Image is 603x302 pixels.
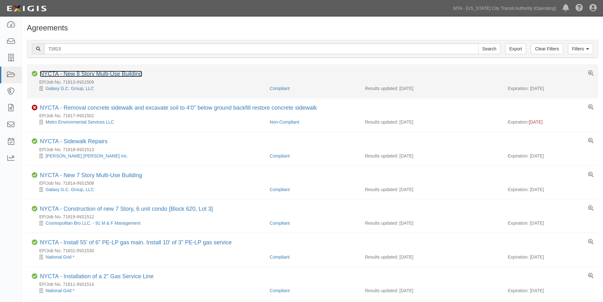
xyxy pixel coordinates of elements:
div: NYCTA - New 8 Story Multi-Use Building [40,71,142,78]
a: National Grid * [46,288,74,293]
a: View results summary [588,273,594,279]
a: Non-Compliant [270,119,299,125]
div: Expiration: [DATE] [508,85,594,92]
div: NYCTA - New 7 Story Multi-Use Building [40,172,142,179]
div: Metro Environmental Services LLC [32,119,265,125]
a: NYCTA - Install 55' of 6" PE-LP gas main. Install 10' of 3" PE-LP gas service [40,239,232,246]
a: Compliant [270,254,290,260]
a: View results summary [588,105,594,110]
a: Galaxy G.C. Group, LLC [46,86,94,91]
div: Results updated: [DATE] [365,220,498,226]
a: Compliant [270,86,290,91]
i: Compliant [32,138,37,144]
div: Expiration: [DATE] [508,287,594,294]
a: View results summary [588,206,594,211]
a: Metro Environmental Services LLC [46,119,114,125]
a: NYCTA - New 7 Story Multi-Use Building [40,172,142,178]
div: EP/Job No. 71813-INS1509 [32,79,598,85]
div: NYCTA - Sidewalk Repairs [40,138,108,145]
a: NYCTA - Sidewalk Repairs [40,138,108,145]
a: Cosmopolitan Bro LLC. - 91 M & F Management [46,221,141,226]
a: View results summary [588,138,594,144]
a: Galaxy G.C. Group, LLC [46,187,94,192]
div: NYCTA - Install 55' of 6" PE-LP gas main. Install 10' of 3" PE-LP gas service [40,239,232,246]
div: Malatesta Paladino Inc. [32,153,265,159]
div: National Grid * [32,254,265,260]
input: Search [478,43,500,54]
a: View results summary [588,172,594,178]
i: Compliant [32,206,37,212]
a: Export [505,43,526,54]
div: Expiration: [DATE] [508,220,594,226]
div: Galaxy G.C. Group, LLC [32,186,265,193]
a: NYCTA - New 8 Story Multi-Use Building [40,71,142,77]
i: Help Center - Complianz [575,4,583,12]
div: EP/Job No. 71814-INS1508 [32,180,598,186]
a: Filters [568,43,593,54]
div: EP/Job No. 71818-INS1513 [32,146,598,153]
div: Galaxy G.C. Group, LLC [32,85,265,92]
i: Compliant [32,172,37,178]
span: [DATE] [529,119,543,125]
div: NYCTA - Installation of a 2" Gas Service Line [40,273,154,280]
a: [PERSON_NAME] [PERSON_NAME] Inc. [46,153,128,158]
i: Compliant [32,273,37,279]
input: Search [44,43,479,54]
div: Results updated: [DATE] [365,119,498,125]
div: Expiration: [DATE] [508,186,594,193]
a: Compliant [270,288,290,293]
a: Compliant [270,187,290,192]
i: Compliant [32,240,37,245]
div: EP/Job No. 71831-INS1530 [32,247,598,254]
div: Expiration: [508,119,594,125]
a: Compliant [270,221,290,226]
i: Compliant [32,71,37,77]
div: Expiration: [DATE] [508,153,594,159]
a: View results summary [588,71,594,76]
div: Results updated: [DATE] [365,85,498,92]
a: NYCTA - Construction of new 7 Story, 6 unit condo [Block 620, Lot 3] [40,206,213,212]
a: NYCTA - Installation of a 2" Gas Service Line [40,273,154,280]
i: Non-Compliant [32,105,37,111]
h1: Agreements [27,24,598,32]
a: National Grid * [46,254,74,260]
a: Compliant [270,153,290,158]
img: logo-5460c22ac91f19d4615b14bd174203de0afe785f0fc80cf4dbbc73dc1793850b.png [5,3,48,14]
a: Clear Filters [531,43,563,54]
div: Results updated: [DATE] [365,153,498,159]
div: EP/Job No. 71811-INS1514 [32,281,598,287]
div: EP/Job No. 71819-INS1512 [32,214,598,220]
div: Expiration: [DATE] [508,254,594,260]
div: Results updated: [DATE] [365,254,498,260]
a: View results summary [588,239,594,245]
div: Results updated: [DATE] [365,287,498,294]
div: Results updated: [DATE] [365,186,498,193]
a: NYCTA - Removal concrete sidewalk and excavate soil to 4'0" below ground backfill restore concret... [40,105,317,111]
div: Cosmopolitan Bro LLC. - 91 M & F Management [32,220,265,226]
div: National Grid * [32,287,265,294]
div: EP/Job No. 71817-INS1502 [32,112,598,119]
a: MTA - [US_STATE] City Transit Authority (Operating) [450,2,559,15]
